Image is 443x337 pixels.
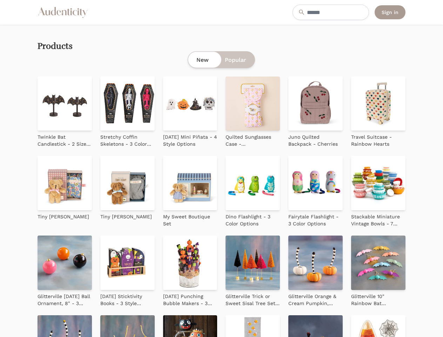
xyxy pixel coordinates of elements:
[351,133,405,147] p: Travel Suitcase - Rainbow Hearts
[38,133,92,147] p: Twinkle Bat Candlestick - 2 Size Options
[163,213,217,227] p: My Sweet Boutique Set
[351,156,405,210] img: Stackable Miniature Vintage Bowls - 7 Color Options
[288,210,343,227] a: Fairytale Flashlight - 3 Color Options
[288,236,343,290] img: Glitterville Orange & Cream Pumpkin, Small - 3 Color Options
[226,156,280,210] img: Dino Flashlight - 3 Color Options
[100,213,152,220] p: Tiny [PERSON_NAME]
[351,213,405,227] p: Stackable Miniature Vintage Bowls - 7 Color Options
[226,290,280,307] a: Glitterville Trick or Sweet Sisal Tree Set, Medium
[100,210,152,220] a: Tiny [PERSON_NAME]
[226,213,280,227] p: Dino Flashlight - 3 Color Options
[38,131,92,147] a: Twinkle Bat Candlestick - 2 Size Options
[226,133,280,147] p: Quilted Sunglasses Case - [PERSON_NAME] Pink
[288,131,343,147] a: Juno Quilted Backpack - Cherries
[351,290,405,307] a: Glitterville 10" Rainbow Bat Ornament - 9 Color Options
[226,210,280,227] a: Dino Flashlight - 3 Color Options
[351,77,405,131] img: Travel Suitcase - Rainbow Hearts
[351,131,405,147] a: Travel Suitcase - Rainbow Hearts
[351,210,405,227] a: Stackable Miniature Vintage Bowls - 7 Color Options
[163,156,217,210] img: My Sweet Boutique Set
[288,293,343,307] p: Glitterville Orange & Cream Pumpkin, Small - 3 Color Options
[288,77,343,131] img: Juno Quilted Backpack - Cherries
[288,213,343,227] p: Fairytale Flashlight - 3 Color Options
[375,5,405,19] a: Sign in
[38,293,92,307] p: Glitterville [DATE] Ball Ornament, 8" - 3 Color Options
[196,56,209,64] span: New
[163,290,217,307] a: [DATE] Punching Bubble Makers - 3 Style Options
[38,77,92,131] img: Twinkle Bat Candlestick - 2 Size Options
[100,236,155,290] img: Halloween Sticktivity Books - 3 Style Options
[288,290,343,307] a: Glitterville Orange & Cream Pumpkin, Small - 3 Color Options
[100,77,155,131] img: Stretchy Coffin Skeletons - 3 Color Options
[38,156,92,210] img: Tiny Teddy - Elise
[351,236,405,290] img: Glitterville 10" Rainbow Bat Ornament - 9 Color Options
[100,131,155,147] a: Stretchy Coffin Skeletons - 3 Color Options
[288,133,343,147] p: Juno Quilted Backpack - Cherries
[226,293,280,307] p: Glitterville Trick or Sweet Sisal Tree Set, Medium
[163,236,217,290] img: Halloween Punching Bubble Makers - 3 Style Options
[163,77,217,131] img: Halloween Mini Piñata - 4 Style Options
[100,290,155,307] a: [DATE] Sticktivity Books - 3 Style Options
[288,156,343,210] img: Fairytale Flashlight - 3 Color Options
[225,56,246,64] span: Popular
[100,156,155,210] img: Tiny Teddy - Milo
[38,213,89,220] p: Tiny [PERSON_NAME]
[38,210,89,220] a: Tiny [PERSON_NAME]
[163,293,217,307] p: [DATE] Punching Bubble Makers - 3 Style Options
[351,293,405,307] p: Glitterville 10" Rainbow Bat Ornament - 9 Color Options
[226,77,280,131] img: Quilted Sunglasses Case - Marigold Lane Pink
[163,210,217,227] a: My Sweet Boutique Set
[163,133,217,147] p: [DATE] Mini Piñata - 4 Style Options
[100,293,155,307] p: [DATE] Sticktivity Books - 3 Style Options
[100,133,155,147] p: Stretchy Coffin Skeletons - 3 Color Options
[163,131,217,147] a: [DATE] Mini Piñata - 4 Style Options
[226,131,280,147] a: Quilted Sunglasses Case - [PERSON_NAME] Pink
[38,290,92,307] a: Glitterville [DATE] Ball Ornament, 8" - 3 Color Options
[226,236,280,290] img: Glitterville Trick or Sweet Sisal Tree Set, Medium
[38,41,73,51] h2: Products
[38,236,92,290] img: Glitterville Halloween Ball Ornament, 8" - 3 Color Options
